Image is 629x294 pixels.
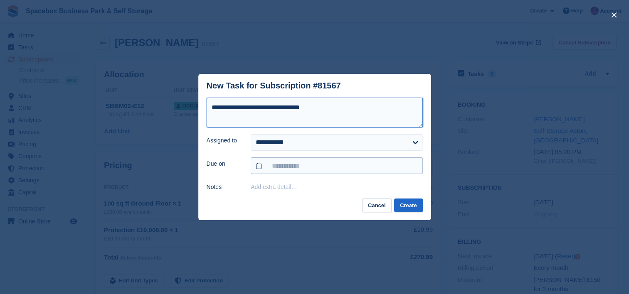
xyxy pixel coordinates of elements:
[251,184,297,190] button: Add extra detail…
[394,198,422,212] button: Create
[207,81,341,91] div: New Task for Subscription #81567
[207,183,241,191] label: Notes
[207,136,241,145] label: Assigned to
[362,198,392,212] button: Cancel
[207,159,241,168] label: Due on
[607,8,621,22] button: close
